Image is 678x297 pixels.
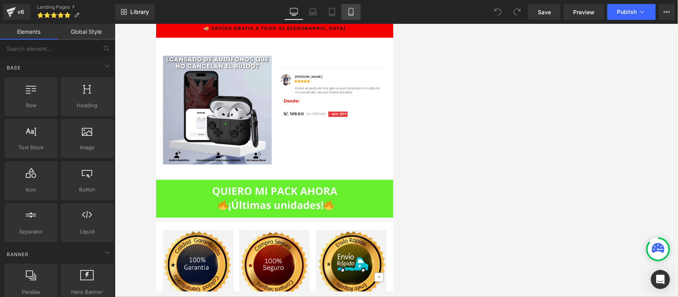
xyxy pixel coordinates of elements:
[258,175,299,190] span: S/. 109.00
[305,177,344,187] span: S/. 189.00
[284,4,303,20] a: Desktop
[37,4,115,10] a: Landing Pages
[63,185,111,194] span: Button
[659,4,675,20] button: More
[16,7,26,17] div: v6
[63,228,111,236] span: Liquid
[258,151,291,162] strong: Desde:
[372,179,386,187] span: OFF
[490,4,506,20] button: Undo
[7,185,55,194] span: Icon
[7,288,55,296] span: Parallax
[115,4,155,20] a: New Library
[617,9,637,15] span: Publish
[130,8,149,15] span: Library
[7,143,55,152] span: Text Block
[564,4,604,20] a: Preview
[573,8,595,16] span: Preview
[6,251,29,258] span: Banner
[7,228,55,236] span: Separator
[6,64,21,71] span: Base
[37,12,71,18] span: ⭐⭐⭐⭐⭐
[355,179,370,187] span: 42%
[303,4,323,20] a: Laptop
[96,4,384,15] strong: 🚚 ENVÍOS GRATIS A TODO EL [GEOGRAPHIC_DATA]
[509,4,525,20] button: Redo
[58,24,115,40] a: Global Style
[538,8,551,16] span: Save
[3,4,31,20] a: v6
[282,127,459,143] p: Estos airpods de 4ta gen si que cancelan el ruido de mi alrededor, los uso todos los días!
[651,270,670,289] div: Open Intercom Messenger
[323,4,342,20] a: Tablet
[63,288,111,296] span: Hero Banner
[281,102,459,112] h4: [PERSON_NAME]
[351,179,353,187] span: -
[342,4,361,20] a: Mobile
[63,101,111,110] span: Heading
[7,101,55,110] span: Row
[607,4,656,20] button: Publish
[63,143,111,152] span: Image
